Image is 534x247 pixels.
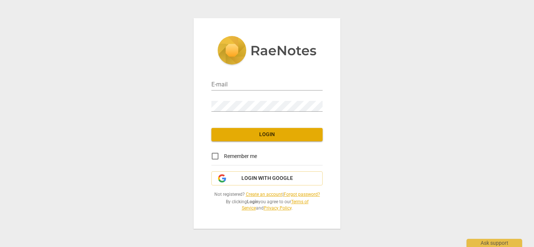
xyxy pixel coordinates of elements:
span: Remember me [224,152,257,160]
img: 5ac2273c67554f335776073100b6d88f.svg [217,36,317,66]
a: Terms of Service [242,199,309,211]
a: Privacy Policy [264,205,291,211]
div: Ask support [467,239,522,247]
span: Login with Google [241,175,293,182]
a: Create an account [246,192,283,197]
button: Login [211,128,323,141]
b: Login [247,199,258,204]
span: Login [217,131,317,138]
button: Login with Google [211,171,323,185]
span: By clicking you agree to our and . [211,199,323,211]
a: Forgot password? [284,192,320,197]
span: Not registered? | [211,191,323,198]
